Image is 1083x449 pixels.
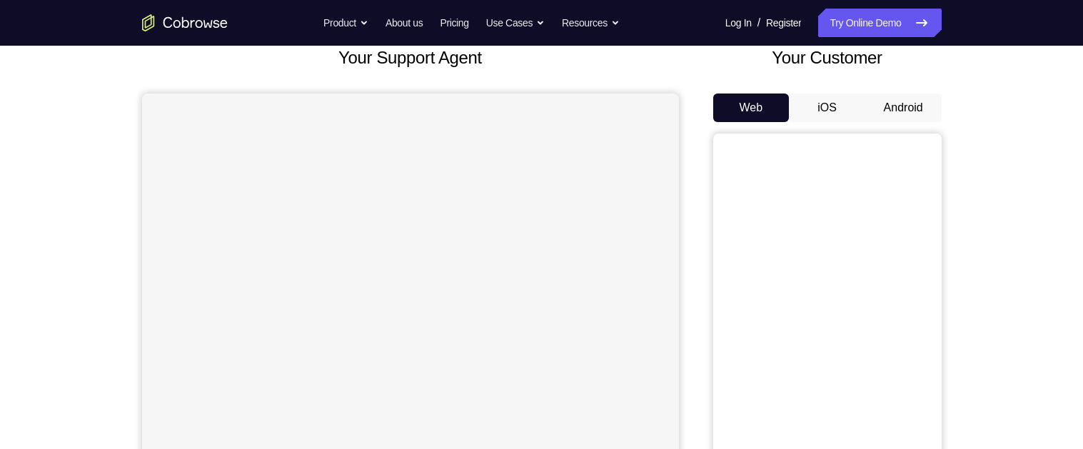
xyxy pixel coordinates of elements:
[818,9,941,37] a: Try Online Demo
[766,9,801,37] a: Register
[789,94,865,122] button: iOS
[713,94,790,122] button: Web
[725,9,752,37] a: Log In
[440,9,468,37] a: Pricing
[757,14,760,31] span: /
[865,94,942,122] button: Android
[142,45,679,71] h2: Your Support Agent
[323,9,368,37] button: Product
[386,9,423,37] a: About us
[713,45,942,71] h2: Your Customer
[562,9,620,37] button: Resources
[486,9,545,37] button: Use Cases
[142,14,228,31] a: Go to the home page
